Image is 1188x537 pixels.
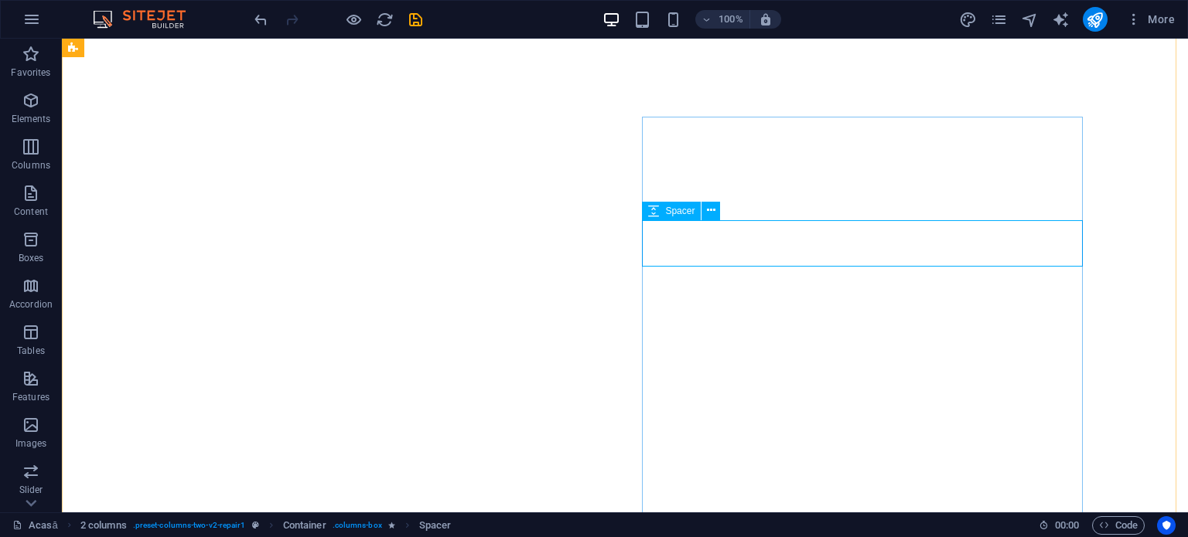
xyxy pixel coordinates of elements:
[12,391,49,403] p: Features
[990,11,1008,29] i: Pages (Ctrl+Alt+S)
[11,66,50,79] p: Favorites
[12,159,50,172] p: Columns
[1021,11,1039,29] i: Navigator
[283,516,326,535] span: Click to select. Double-click to edit
[251,10,270,29] button: undo
[665,206,695,216] span: Spacer
[1086,11,1104,29] i: Publish
[333,516,382,535] span: . columns-box
[1099,516,1138,535] span: Code
[1126,12,1175,27] span: More
[12,113,51,125] p: Elements
[990,10,1009,29] button: pages
[959,11,977,29] i: Design (Ctrl+Alt+Y)
[89,10,205,29] img: Editor Logo
[388,521,395,529] i: Element contains an animation
[17,345,45,357] p: Tables
[9,298,53,311] p: Accordion
[1021,10,1039,29] button: navigator
[12,516,58,535] a: Click to cancel selection. Double-click to open Pages
[407,11,425,29] i: Save (Ctrl+S)
[959,10,978,29] button: design
[1052,10,1070,29] button: text_generator
[1066,519,1068,531] span: :
[406,10,425,29] button: save
[1120,7,1181,32] button: More
[19,252,44,264] p: Boxes
[759,12,773,26] i: On resize automatically adjust zoom level to fit chosen device.
[1039,516,1080,535] h6: Session time
[344,10,363,29] button: Click here to leave preview mode and continue editing
[695,10,750,29] button: 100%
[14,206,48,218] p: Content
[252,11,270,29] i: Undo: Delete Text (Ctrl+Z)
[1157,516,1176,535] button: Usercentrics
[1092,516,1145,535] button: Code
[80,516,452,535] nav: breadcrumb
[376,11,394,29] i: Reload page
[15,437,47,450] p: Images
[19,484,43,496] p: Slider
[419,516,452,535] span: Click to select. Double-click to edit
[133,516,246,535] span: . preset-columns-two-v2-repair1
[1055,516,1079,535] span: 00 00
[719,10,743,29] h6: 100%
[80,516,127,535] span: Click to select. Double-click to edit
[375,10,394,29] button: reload
[252,521,259,529] i: This element is a customizable preset
[1083,7,1108,32] button: publish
